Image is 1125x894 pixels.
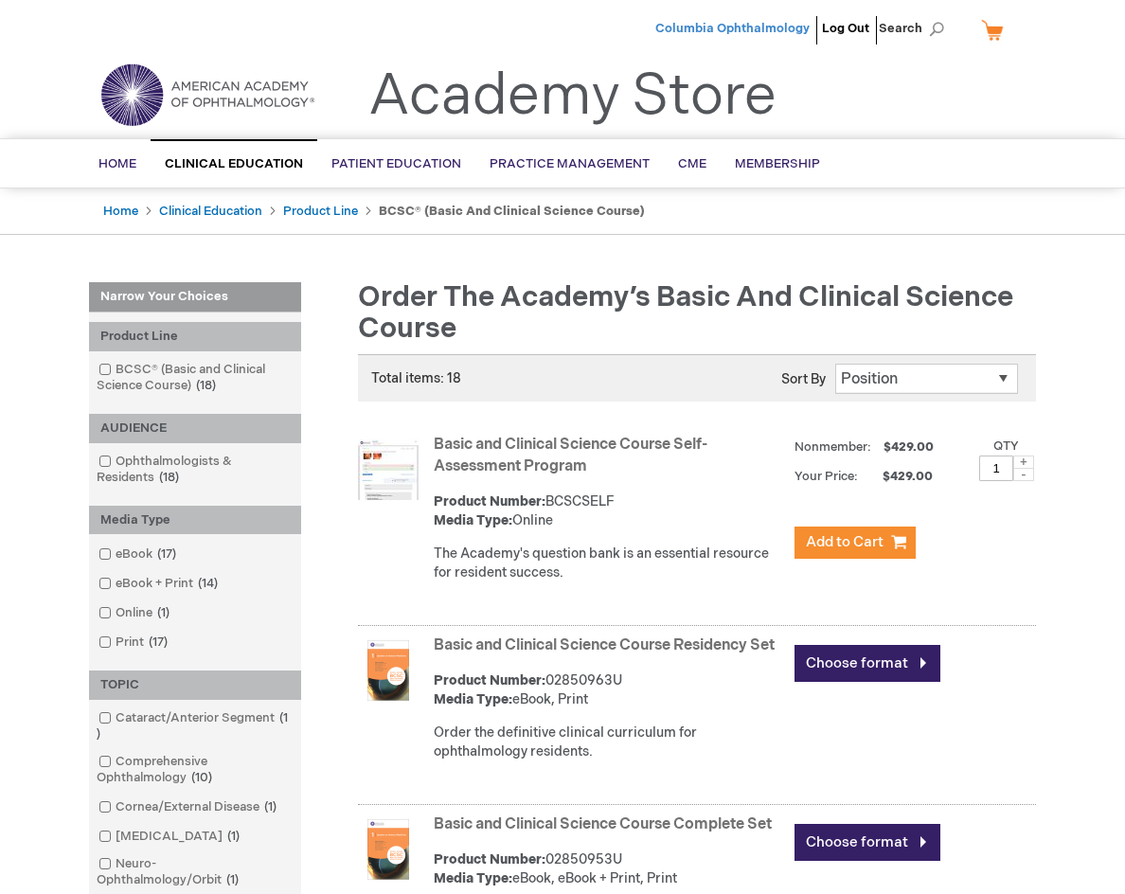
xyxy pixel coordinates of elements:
[795,436,871,459] strong: Nonmember:
[434,512,512,528] strong: Media Type:
[89,322,301,351] div: Product Line
[193,576,223,591] span: 14
[94,361,296,395] a: BCSC® (Basic and Clinical Science Course)18
[94,634,175,652] a: Print17
[152,605,174,620] span: 1
[434,851,545,867] strong: Product Number:
[358,819,419,880] img: Basic and Clinical Science Course Complete Set
[678,156,706,171] span: CME
[94,453,296,487] a: Ophthalmologists & Residents18
[795,645,940,682] a: Choose format
[94,545,184,563] a: eBook17
[993,438,1019,454] label: Qty
[94,798,284,816] a: Cornea/External Disease1
[879,9,951,47] span: Search
[371,370,461,386] span: Total items: 18
[94,604,177,622] a: Online1
[434,492,785,530] div: BCSCSELF Online
[861,469,936,484] span: $429.00
[259,799,281,814] span: 1
[434,724,785,761] div: Order the definitive clinical curriculum for ophthalmology residents.
[735,156,820,171] span: Membership
[795,527,916,559] button: Add to Cart
[434,691,512,707] strong: Media Type:
[979,456,1013,481] input: Qty
[89,670,301,700] div: TOPIC
[368,63,777,131] a: Academy Store
[94,828,247,846] a: [MEDICAL_DATA]1
[358,280,1013,346] span: Order the Academy’s Basic and Clinical Science Course
[283,204,358,219] a: Product Line
[187,770,217,785] span: 10
[159,204,262,219] a: Clinical Education
[94,575,225,593] a: eBook + Print14
[223,829,244,844] span: 1
[655,21,810,36] a: Columbia Ophthalmology
[806,533,884,551] span: Add to Cart
[434,815,772,833] a: Basic and Clinical Science Course Complete Set
[89,414,301,443] div: AUDIENCE
[434,493,545,510] strong: Product Number:
[154,470,184,485] span: 18
[434,672,545,688] strong: Product Number:
[795,469,858,484] strong: Your Price:
[795,824,940,861] a: Choose format
[165,156,303,171] span: Clinical Education
[434,850,785,888] div: 02850953U eBook, eBook + Print, Print
[94,709,296,743] a: Cataract/Anterior Segment1
[331,156,461,171] span: Patient Education
[94,855,296,889] a: Neuro-Ophthalmology/Orbit1
[222,872,243,887] span: 1
[434,545,785,582] div: The Academy's question bank is an essential resource for resident success.
[97,710,288,742] span: 1
[434,436,707,475] a: Basic and Clinical Science Course Self-Assessment Program
[434,636,775,654] a: Basic and Clinical Science Course Residency Set
[781,371,826,387] label: Sort By
[358,439,419,500] img: Basic and Clinical Science Course Self-Assessment Program
[358,640,419,701] img: Basic and Clinical Science Course Residency Set
[152,546,181,562] span: 17
[434,671,785,709] div: 02850963U eBook, Print
[881,439,937,455] span: $429.00
[144,635,172,650] span: 17
[103,204,138,219] a: Home
[379,204,645,219] strong: BCSC® (Basic and Clinical Science Course)
[94,753,296,787] a: Comprehensive Ophthalmology10
[434,870,512,886] strong: Media Type:
[98,156,136,171] span: Home
[822,21,869,36] a: Log Out
[89,506,301,535] div: Media Type
[191,378,221,393] span: 18
[89,282,301,313] strong: Narrow Your Choices
[490,156,650,171] span: Practice Management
